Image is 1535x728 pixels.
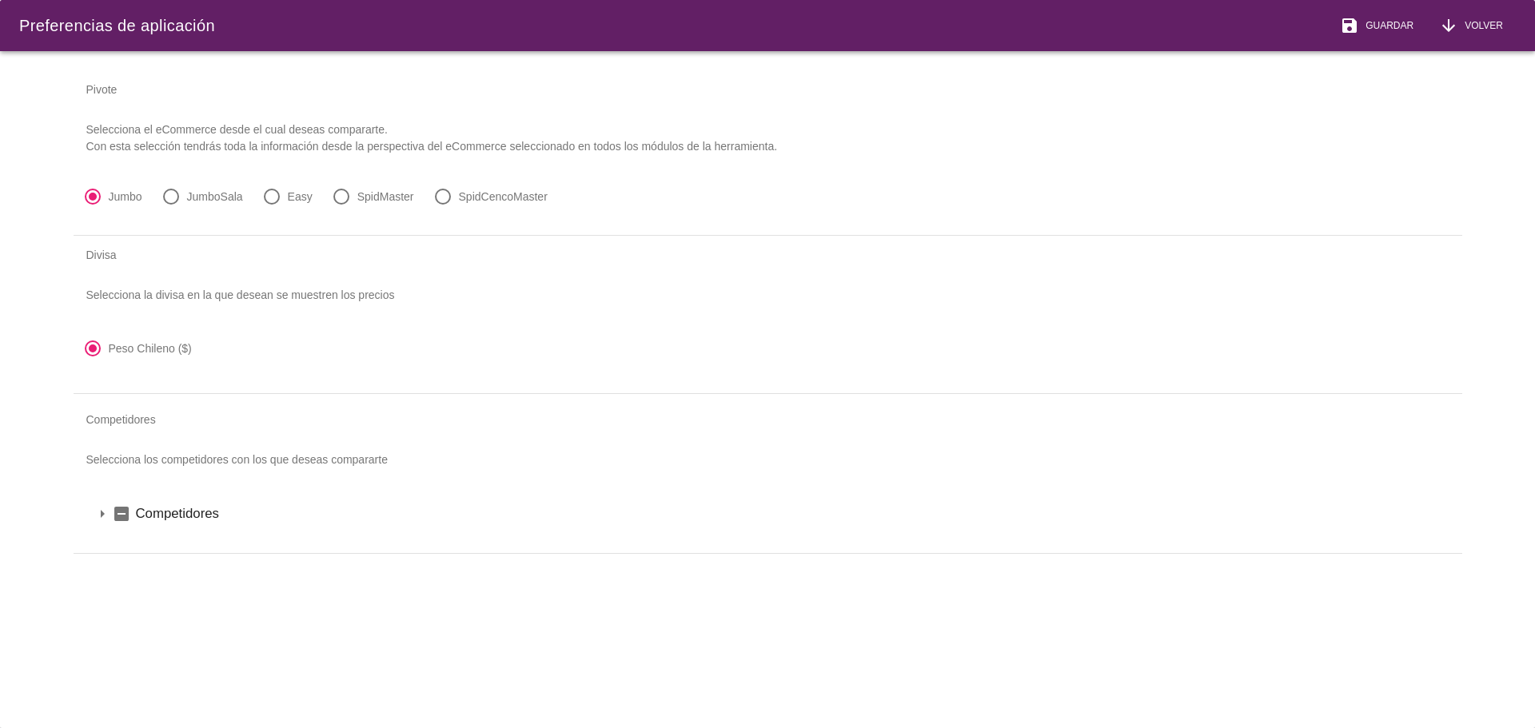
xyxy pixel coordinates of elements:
[19,14,215,38] div: Preferencias de aplicación
[1458,18,1503,33] span: Volver
[109,340,192,356] label: Peso Chileno ($)
[459,189,548,205] label: SpidCencoMaster
[74,400,1462,439] div: Competidores
[357,189,414,205] label: SpidMaster
[1359,18,1413,33] span: Guardar
[74,70,1462,109] div: Pivote
[74,109,1462,168] p: Selecciona el eCommerce desde el cual deseas compararte. Con esta selección tendrás toda la infor...
[112,504,131,523] i: indeterminate_check_box
[74,236,1462,274] div: Divisa
[109,189,142,205] label: Jumbo
[187,189,243,205] label: JumboSala
[288,189,313,205] label: Easy
[74,274,1462,316] p: Selecciona la divisa en la que desean se muestren los precios
[1439,16,1458,35] i: arrow_downward
[74,439,1462,481] p: Selecciona los competidores con los que deseas compararte
[1340,16,1359,35] i: save
[136,503,1443,523] label: Competidores
[93,504,112,523] i: arrow_drop_down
